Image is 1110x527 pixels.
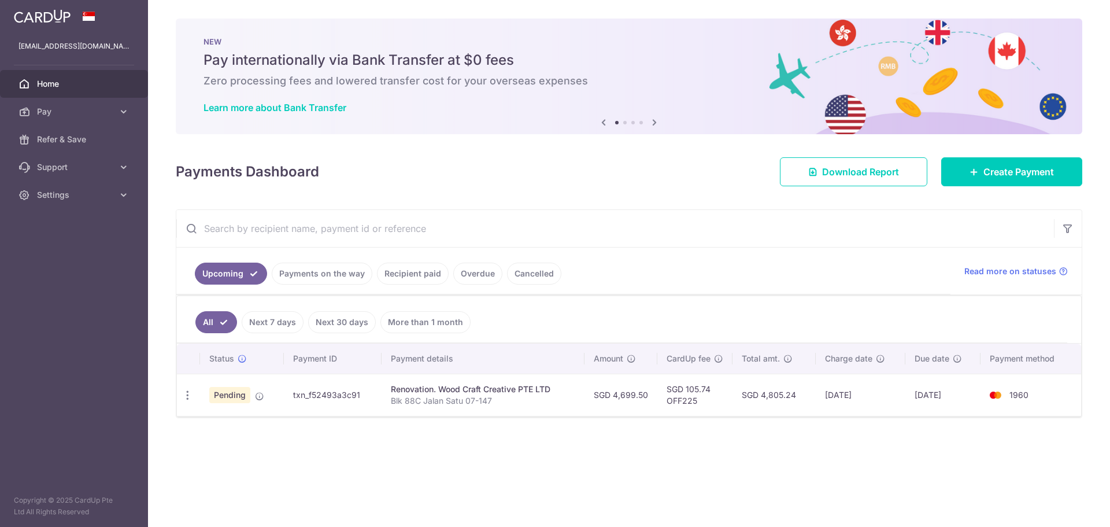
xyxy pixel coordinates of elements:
span: Settings [37,189,113,201]
span: Home [37,78,113,90]
td: SGD 4,699.50 [584,374,657,416]
span: 1960 [1009,390,1028,400]
span: Create Payment [983,165,1054,179]
span: Charge date [825,353,872,364]
span: Total amt. [742,353,780,364]
span: Read more on statuses [964,266,1056,277]
p: Blk 88C Jalan Satu 07-147 [391,395,576,407]
span: Amount [594,353,623,364]
a: Read more on statuses [964,266,1068,277]
th: Payment ID [284,344,382,374]
span: CardUp fee [667,353,711,364]
a: Next 30 days [308,311,376,333]
td: [DATE] [816,374,905,416]
a: Download Report [780,157,927,186]
span: Status [209,353,234,364]
h6: Zero processing fees and lowered transfer cost for your overseas expenses [203,74,1054,88]
img: Bank transfer banner [176,19,1082,134]
div: Renovation. Wood Craft Creative PTE LTD [391,384,576,395]
a: Overdue [453,263,502,285]
a: Upcoming [195,263,267,285]
a: Learn more about Bank Transfer [203,102,346,113]
h4: Payments Dashboard [176,161,319,182]
img: Bank Card [984,388,1007,402]
td: SGD 105.74 OFF225 [657,374,732,416]
td: [DATE] [905,374,980,416]
span: Refer & Save [37,134,113,145]
a: More than 1 month [380,311,471,333]
span: Due date [915,353,949,364]
th: Payment method [980,344,1081,374]
span: Support [37,161,113,173]
input: Search by recipient name, payment id or reference [176,210,1054,247]
td: txn_f52493a3c91 [284,374,382,416]
a: Create Payment [941,157,1082,186]
a: Payments on the way [272,263,372,285]
a: Next 7 days [242,311,304,333]
p: [EMAIL_ADDRESS][DOMAIN_NAME] [18,40,129,52]
a: Recipient paid [377,263,449,285]
span: Pending [209,387,250,403]
h5: Pay internationally via Bank Transfer at $0 fees [203,51,1054,69]
th: Payment details [382,344,585,374]
td: SGD 4,805.24 [732,374,816,416]
span: Pay [37,106,113,117]
span: Download Report [822,165,899,179]
a: All [195,311,237,333]
a: Cancelled [507,263,561,285]
p: NEW [203,37,1054,46]
img: CardUp [14,9,71,23]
